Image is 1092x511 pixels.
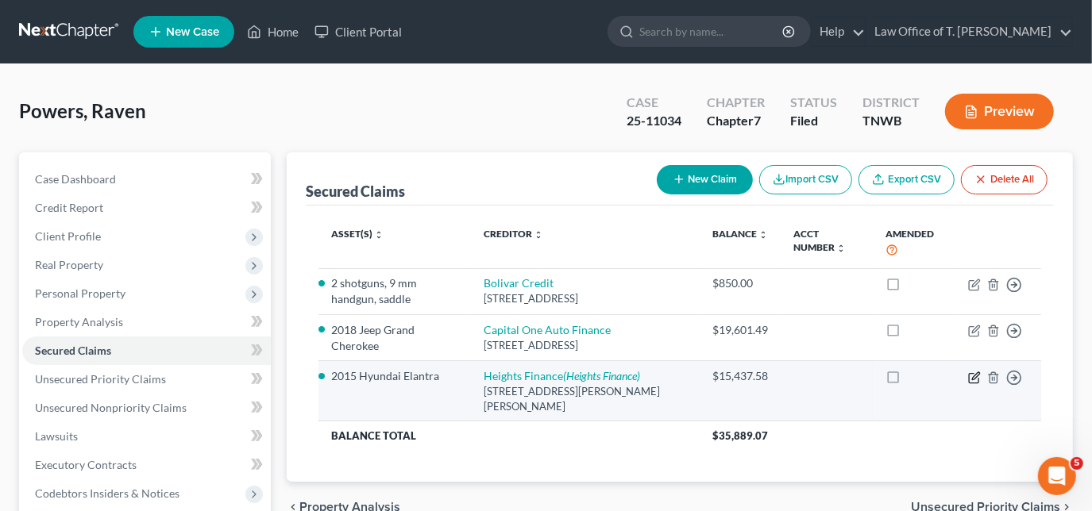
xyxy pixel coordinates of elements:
[484,338,687,353] div: [STREET_ADDRESS]
[563,369,640,382] i: (Heights Finance)
[484,291,687,306] div: [STREET_ADDRESS]
[484,369,640,382] a: Heights Finance(Heights Finance)
[712,322,768,338] div: $19,601.49
[22,365,271,394] a: Unsecured Priority Claims
[707,94,765,112] div: Chapter
[166,26,219,38] span: New Case
[307,17,410,46] a: Client Portal
[318,421,700,449] th: Balance Total
[862,94,920,112] div: District
[22,194,271,222] a: Credit Report
[1071,457,1083,470] span: 5
[35,286,125,300] span: Personal Property
[35,315,123,328] span: Property Analysis
[22,308,271,336] a: Property Analysis
[534,230,543,240] i: unfold_more
[35,229,101,243] span: Client Profile
[712,368,768,384] div: $15,437.58
[712,429,768,442] span: $35,889.07
[627,112,681,130] div: 25-11034
[754,113,761,128] span: 7
[35,372,166,386] span: Unsecured Priority Claims
[22,165,271,194] a: Case Dashboard
[484,276,554,290] a: Bolivar Credit
[484,384,687,413] div: [STREET_ADDRESS][PERSON_NAME][PERSON_NAME]
[859,165,955,194] a: Export CSV
[866,17,1072,46] a: Law Office of T. [PERSON_NAME]
[22,422,271,451] a: Lawsuits
[712,275,768,291] div: $850.00
[331,322,459,354] li: 2018 Jeep Grand Cherokee
[35,172,116,186] span: Case Dashboard
[657,165,753,194] button: New Claim
[35,401,187,414] span: Unsecured Nonpriority Claims
[639,17,785,46] input: Search by name...
[627,94,681,112] div: Case
[707,112,765,130] div: Chapter
[19,99,146,122] span: Powers, Raven
[331,368,459,384] li: 2015 Hyundai Elantra
[945,94,1054,129] button: Preview
[374,230,384,240] i: unfold_more
[484,323,611,336] a: Capital One Auto Finance
[836,244,846,253] i: unfold_more
[862,112,920,130] div: TNWB
[306,182,405,201] div: Secured Claims
[1038,457,1076,495] iframe: Intercom live chat
[35,201,103,214] span: Credit Report
[812,17,865,46] a: Help
[22,394,271,422] a: Unsecured Nonpriority Claims
[22,451,271,479] a: Executory Contracts
[873,218,955,268] th: Amended
[484,228,543,240] a: Creditor unfold_more
[35,344,111,357] span: Secured Claims
[961,165,1048,194] button: Delete All
[331,228,384,240] a: Asset(s) unfold_more
[712,228,768,240] a: Balance unfold_more
[239,17,307,46] a: Home
[35,258,103,271] span: Real Property
[331,275,459,307] li: 2 shotguns, 9 mm handgun, saddle
[22,336,271,365] a: Secured Claims
[758,230,768,240] i: unfold_more
[35,429,78,443] span: Lawsuits
[759,165,852,194] button: Import CSV
[35,458,137,471] span: Executory Contracts
[35,486,179,500] span: Codebtors Insiders & Notices
[790,112,837,130] div: Filed
[790,94,837,112] div: Status
[793,228,846,253] a: Acct Number unfold_more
